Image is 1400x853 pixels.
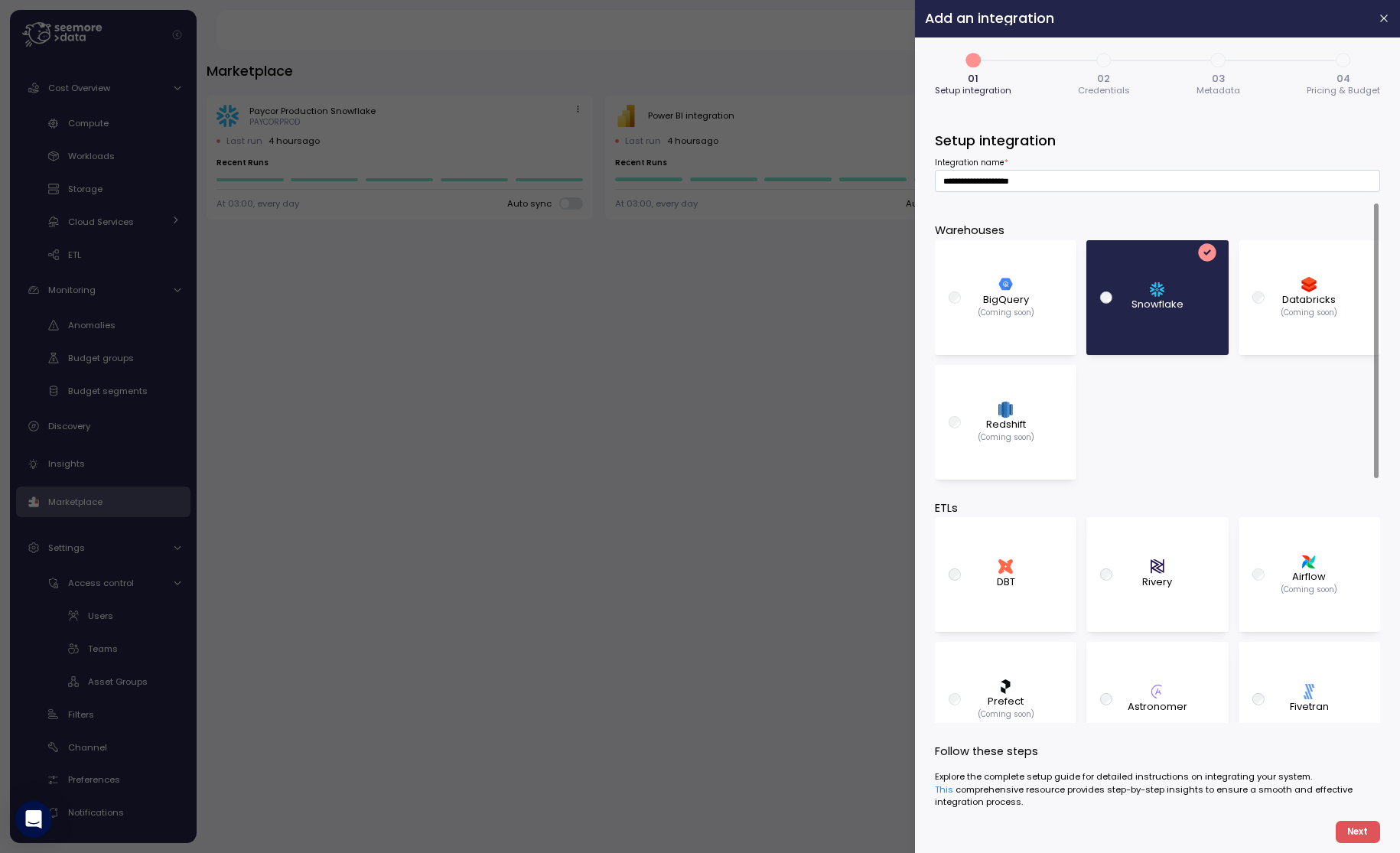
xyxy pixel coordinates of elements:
[1290,699,1329,715] p: Fivetran
[935,743,1380,760] p: Follow these steps
[1282,292,1336,308] p: Databricks
[935,86,1011,95] span: Setup integration
[1337,73,1350,83] span: 04
[1330,47,1356,73] span: 4
[1197,86,1240,95] span: Metadata
[935,783,953,796] a: This
[925,11,1366,25] h2: Add an integration
[983,292,1029,308] p: BigQuery
[1131,297,1183,312] p: Snowflake
[1197,47,1240,99] button: 303Metadata
[1281,584,1337,595] p: (Coming soon)
[1307,47,1380,99] button: 404Pricing & Budget
[1078,86,1130,95] span: Credentials
[1098,73,1111,83] span: 02
[1212,73,1225,83] span: 03
[960,47,986,73] span: 1
[968,73,978,83] span: 01
[1347,822,1368,842] span: Next
[935,131,1380,150] h3: Setup integration
[986,417,1026,432] p: Redshift
[1128,699,1187,715] p: Astronomer
[988,694,1024,709] p: Prefect
[1307,86,1380,95] span: Pricing & Budget
[978,432,1034,443] p: (Coming soon)
[1091,47,1117,73] span: 2
[1078,47,1130,99] button: 202Credentials
[1292,569,1326,584] p: Airflow
[935,222,1380,239] p: Warehouses
[1281,308,1337,318] p: (Coming soon)
[978,709,1034,720] p: (Coming soon)
[935,47,1011,99] button: 101Setup integration
[1143,575,1173,590] p: Rivery
[1206,47,1232,73] span: 3
[15,801,52,838] div: Open Intercom Messenger
[935,500,1380,517] p: ETLs
[997,575,1015,590] p: DBT
[935,770,1380,808] div: Explore the complete setup guide for detailed instructions on integrating your system. comprehens...
[1336,821,1380,843] button: Next
[978,308,1034,318] p: (Coming soon)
